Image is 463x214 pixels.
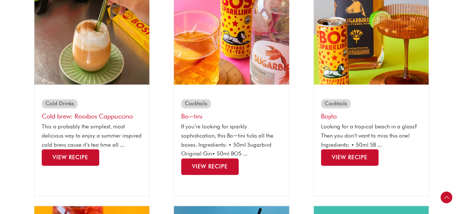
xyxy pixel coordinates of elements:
[321,112,337,120] a: Bojito
[325,100,347,107] a: Cocktails
[185,100,207,107] a: Cocktails
[181,158,239,175] a: Read more about Bo~tini
[45,100,74,107] a: Cold Drinks
[192,163,228,170] span: View Recipe
[181,122,282,158] p: If you’re looking for sparkly sophistication, this Bo~tini ticks all the boxes. Ingredients: • 50...
[332,154,367,161] span: View Recipe
[42,122,142,149] p: This is probably the simplest, most delicious way to enjoy a summer inspired cold brew, cause it’...
[53,154,88,161] span: View Recipe
[321,122,422,149] p: Looking for a tropical beach in a glass? Then you don’t want to miss this one! Ingredients: • 50m...
[42,112,133,120] a: Cold brew: Rooibos Cappuccino
[321,149,378,166] a: Read more about Bojito
[181,112,202,120] a: Bo~tini
[42,149,99,166] a: Read more about Cold brew: Rooibos Cappuccino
